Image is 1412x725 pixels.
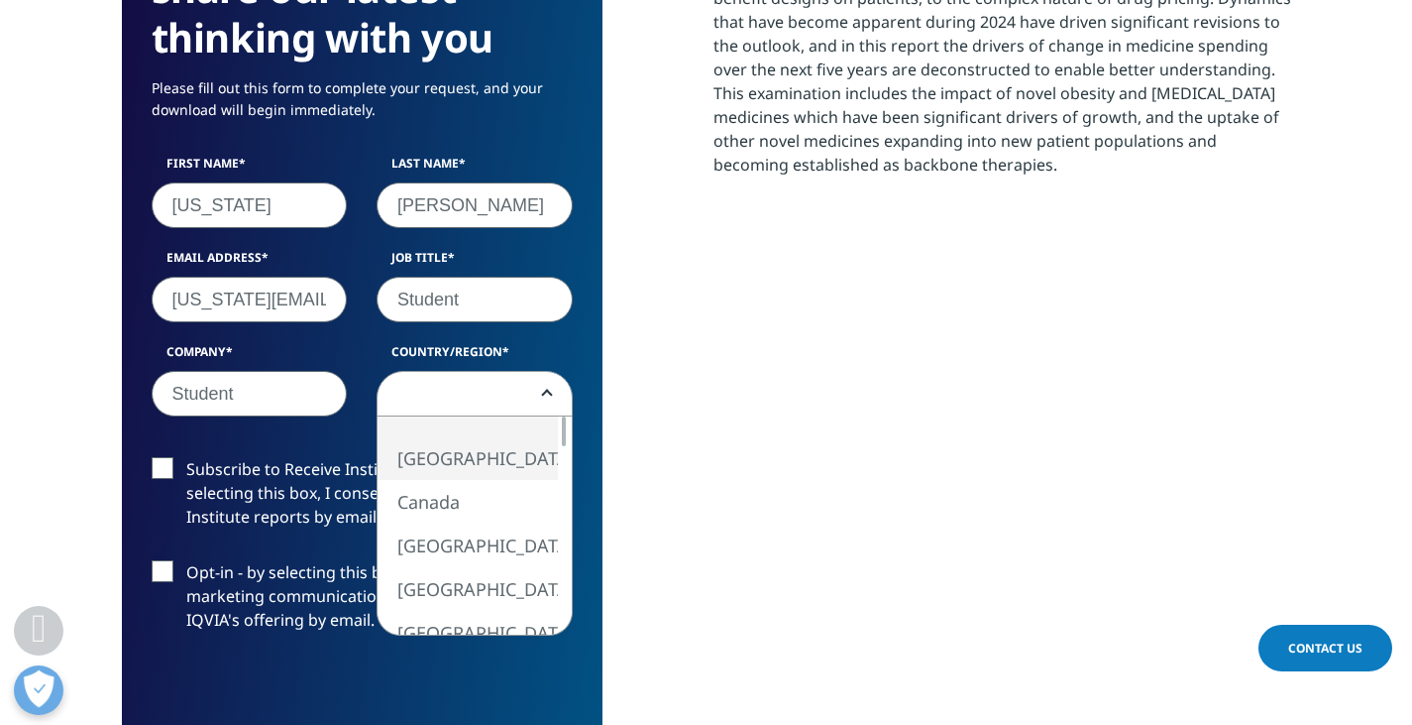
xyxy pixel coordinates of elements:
[152,457,573,540] label: Subscribe to Receive Institute Reports - by selecting this box, I consent to receiving IQVIA Inst...
[152,155,348,182] label: First Name
[152,343,348,371] label: Company
[378,480,558,524] li: Canada
[378,524,558,567] li: [GEOGRAPHIC_DATA]
[1288,640,1362,657] span: Contact Us
[377,249,573,277] label: Job Title
[377,343,573,371] label: Country/Region
[378,436,558,480] li: [GEOGRAPHIC_DATA]
[378,567,558,611] li: [GEOGRAPHIC_DATA]
[152,77,573,136] p: Please fill out this form to complete your request, and your download will begin immediately.
[152,560,573,643] label: Opt-in - by selecting this box, I consent to receiving marketing communications and information a...
[1258,625,1392,671] a: Contact Us
[152,249,348,277] label: Email Address
[377,155,573,182] label: Last Name
[14,665,63,715] button: Open Preferences
[378,611,558,655] li: [GEOGRAPHIC_DATA]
